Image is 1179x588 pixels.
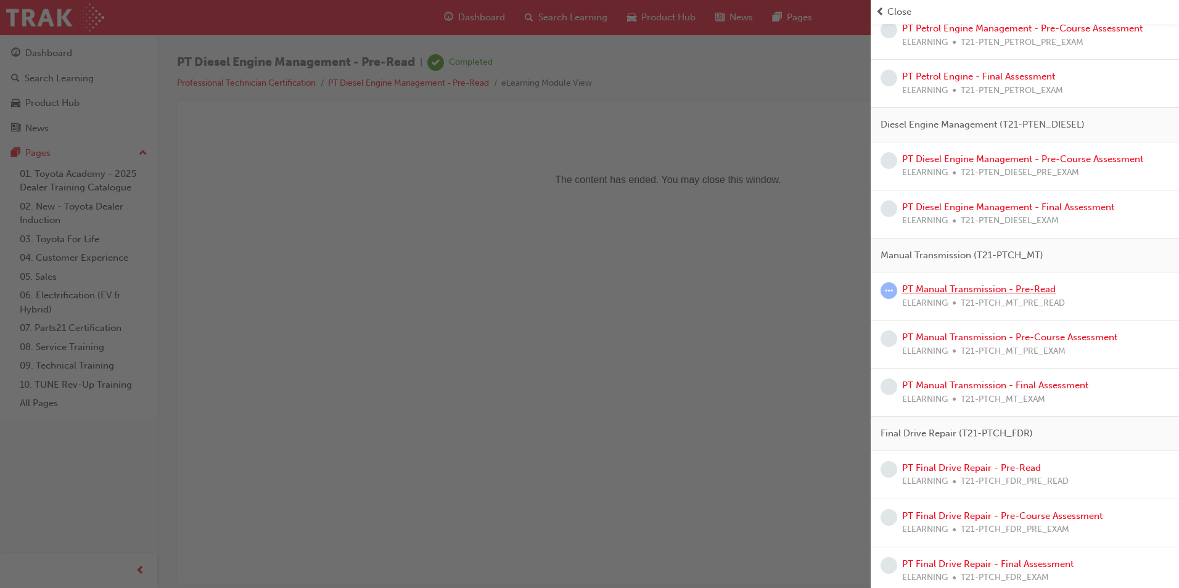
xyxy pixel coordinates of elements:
[902,475,948,489] span: ELEARNING
[881,22,897,38] span: learningRecordVerb_NONE-icon
[902,284,1056,295] a: PT Manual Transmission - Pre-Read
[902,332,1117,343] a: PT Manual Transmission - Pre-Course Assessment
[902,166,948,180] span: ELEARNING
[961,345,1066,359] span: T21-PTCH_MT_PRE_EXAM
[881,509,897,526] span: learningRecordVerb_NONE-icon
[961,296,1065,311] span: T21-PTCH_MT_PRE_READ
[881,118,1085,132] span: Diesel Engine Management (T21-PTEN_DIESEL)
[876,5,1174,19] button: prev-iconClose
[902,153,1143,165] a: PT Diesel Engine Management - Pre-Course Assessment
[881,378,897,395] span: learningRecordVerb_NONE-icon
[881,70,897,86] span: learningRecordVerb_NONE-icon
[902,71,1055,82] a: PT Petrol Engine - Final Assessment
[5,10,958,65] p: The content has ended. You may close this window.
[881,461,897,478] span: learningRecordVerb_NONE-icon
[887,5,911,19] span: Close
[902,510,1103,521] a: PT Final Drive Repair - Pre-Course Assessment
[881,427,1033,441] span: Final Drive Repair (T21-PTCH_FDR)
[876,5,885,19] span: prev-icon
[961,166,1079,180] span: T21-PTEN_DIESEL_PRE_EXAM
[961,36,1083,50] span: T21-PTEN_PETROL_PRE_EXAM
[961,523,1069,537] span: T21-PTCH_FDR_PRE_EXAM
[881,282,897,299] span: learningRecordVerb_ATTEMPT-icon
[961,393,1045,407] span: T21-PTCH_MT_EXAM
[881,248,1043,263] span: Manual Transmission (T21-PTCH_MT)
[881,152,897,169] span: learningRecordVerb_NONE-icon
[902,462,1041,473] a: PT Final Drive Repair - Pre-Read
[961,214,1059,228] span: T21-PTEN_DIESEL_EXAM
[881,557,897,574] span: learningRecordVerb_NONE-icon
[902,558,1074,570] a: PT Final Drive Repair - Final Assessment
[902,571,948,585] span: ELEARNING
[902,393,948,407] span: ELEARNING
[902,84,948,98] span: ELEARNING
[902,296,948,311] span: ELEARNING
[902,214,948,228] span: ELEARNING
[961,571,1049,585] span: T21-PTCH_FDR_EXAM
[902,380,1088,391] a: PT Manual Transmission - Final Assessment
[902,345,948,359] span: ELEARNING
[902,36,948,50] span: ELEARNING
[881,330,897,347] span: learningRecordVerb_NONE-icon
[961,475,1069,489] span: T21-PTCH_FDR_PRE_READ
[902,202,1114,213] a: PT Diesel Engine Management - Final Assessment
[902,23,1143,34] a: PT Petrol Engine Management - Pre-Course Assessment
[881,200,897,217] span: learningRecordVerb_NONE-icon
[961,84,1063,98] span: T21-PTEN_PETROL_EXAM
[902,523,948,537] span: ELEARNING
